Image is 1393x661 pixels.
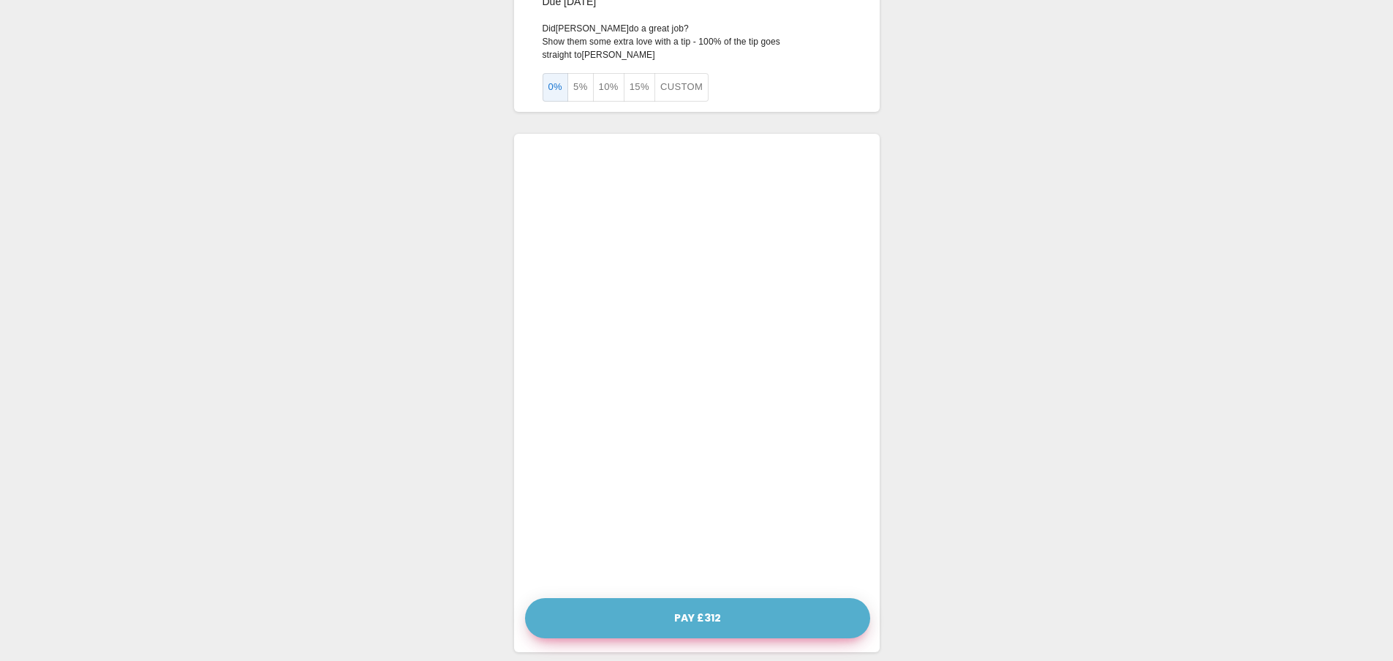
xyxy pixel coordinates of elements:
[624,73,655,102] button: 15%
[521,141,872,589] iframe: Secure payment input frame
[525,598,870,638] button: Pay £312
[543,22,851,61] p: Did [PERSON_NAME] do a great job? Show them some extra love with a tip - 100% of the tip goes str...
[567,73,594,102] button: 5%
[593,73,624,102] button: 10%
[543,73,569,102] button: 0%
[654,73,709,102] button: Custom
